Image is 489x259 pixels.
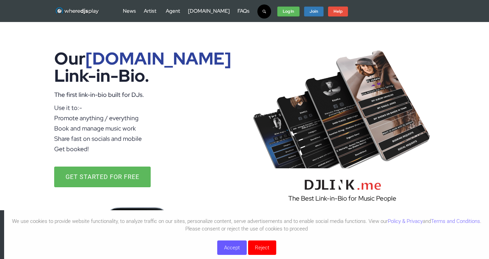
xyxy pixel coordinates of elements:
a: News [123,8,136,14]
a: Log In [277,7,300,17]
strong: Log In [283,9,294,14]
img: WhereDJsPlay [55,7,100,15]
a: Artist [144,8,156,14]
a: Join [304,7,324,17]
a: [DOMAIN_NAME] [188,8,230,14]
a: Policy & Privacy [388,218,423,224]
a: GET STARTED FOR FREE [54,167,151,187]
span: The Best Link-in-Bio for Music People [288,194,396,203]
p: We use cookies to provide website functionality, to analyze traffic on our sites, personalize con... [4,217,489,233]
div: Use it to:- Promote anything / everything Book and manage music work Share fast on socials and mo... [54,103,240,154]
div: The first link-in-bio built for DJs. [54,90,240,100]
strong: Join [310,9,318,14]
a: Agent [166,8,180,14]
strong: Help [334,9,342,14]
a: Help [328,7,348,17]
img: djlinkme-logo-small.png [300,175,385,194]
button: Reject [248,240,276,255]
div: Our Link-in-Bio. [54,50,240,84]
a: FAQs [237,8,249,14]
span: [DOMAIN_NAME] [85,47,231,70]
a: Terms and Conditions [431,218,480,224]
button: Accept [217,240,247,255]
img: promo33.png [250,46,435,168]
